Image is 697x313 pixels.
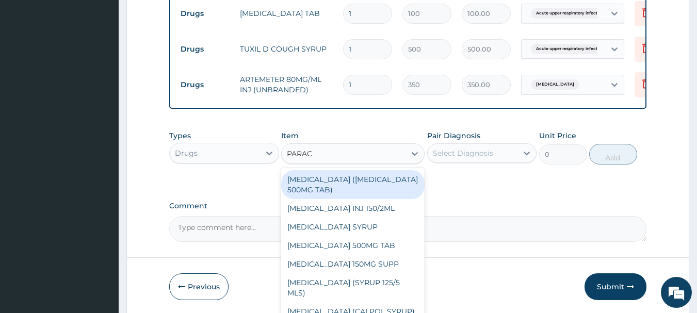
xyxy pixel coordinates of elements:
label: Comment [169,202,647,210]
div: Drugs [175,148,198,158]
div: [MEDICAL_DATA] INJ 150/2ML [281,199,425,218]
td: ARTEMETER 80MG/ML INJ (UNBRANDED) [235,69,338,100]
label: Pair Diagnosis [427,130,480,141]
td: Drugs [175,40,235,59]
td: [MEDICAL_DATA] TAB [235,3,338,24]
td: Drugs [175,75,235,94]
span: Acute upper respiratory infect... [531,8,606,19]
label: Types [169,131,191,140]
div: [MEDICAL_DATA] 150MG SUPP [281,255,425,273]
div: [MEDICAL_DATA] SYRUP [281,218,425,236]
span: We're online! [60,92,142,196]
div: Minimize live chat window [169,5,194,30]
span: [MEDICAL_DATA] [531,79,579,90]
div: Select Diagnosis [433,148,493,158]
div: [MEDICAL_DATA] (SYRUP 125/5 MLS) [281,273,425,302]
div: [MEDICAL_DATA] 500MG TAB [281,236,425,255]
td: TUXIL D COUGH SYRUP [235,39,338,59]
div: Chat with us now [54,58,173,71]
button: Previous [169,273,229,300]
td: Drugs [175,4,235,23]
label: Unit Price [539,130,576,141]
button: Add [589,144,637,164]
div: [MEDICAL_DATA] ([MEDICAL_DATA] 500MG TAB) [281,170,425,199]
img: d_794563401_company_1708531726252_794563401 [19,52,42,77]
button: Submit [585,273,646,300]
span: Acute upper respiratory infect... [531,44,606,54]
label: Item [281,130,299,141]
textarea: Type your message and hit 'Enter' [5,206,197,242]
